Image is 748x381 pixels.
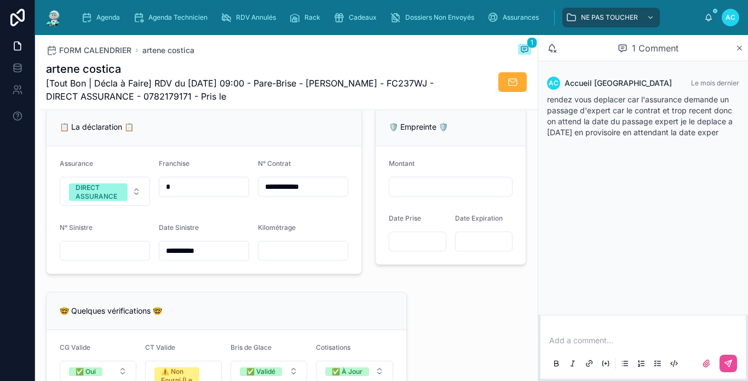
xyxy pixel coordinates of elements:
[726,13,735,22] span: AC
[60,159,93,168] span: Assurance
[231,343,272,351] span: Bris de Glace
[349,13,377,22] span: Cadeaux
[44,9,64,26] img: App logo
[60,223,93,232] span: N° Sinistre
[316,343,350,351] span: Cotisations
[389,214,421,222] span: Date Prise
[76,183,121,201] div: DIRECT ASSURANCE
[549,79,559,88] span: AC
[258,223,296,232] span: Kilométrage
[60,306,162,315] span: 🤓 Quelques vérifications 🤓
[562,8,660,27] a: NE PAS TOUCHER
[518,44,531,57] button: 1
[59,45,131,56] span: FORM CALENDRIER
[455,214,503,222] span: Date Expiration
[389,122,448,131] span: 🛡️ Empreinte 🛡️
[332,367,363,376] div: ✅ À Jour
[78,8,128,27] a: Agenda
[547,95,733,137] span: rendez vous deplacer car l'assurance demande un passage d'expert car le contrat et trop recent do...
[246,367,275,376] div: ✅ Validé
[130,8,215,27] a: Agenda Technicien
[217,8,284,27] a: RDV Annulés
[72,5,704,30] div: scrollable content
[286,8,328,27] a: Rack
[142,45,194,56] a: artene costica
[145,343,175,351] span: CT Valide
[330,8,384,27] a: Cadeaux
[581,13,638,22] span: NE PAS TOUCHER
[159,223,199,232] span: Date Sinistre
[527,37,537,48] span: 1
[691,79,739,87] span: Le mois dernier
[46,45,131,56] a: FORM CALENDRIER
[387,8,482,27] a: Dossiers Non Envoyés
[148,13,208,22] span: Agenda Technicien
[405,13,474,22] span: Dossiers Non Envoyés
[60,177,150,206] button: Select Button
[484,8,546,27] a: Assurances
[76,367,96,376] div: ✅ Oui
[46,77,449,103] span: [Tout Bon | Décla à Faire] RDV du [DATE] 09:00 - Pare-Brise - [PERSON_NAME] - FC237WJ - DIRECT AS...
[258,159,291,168] span: N° Contrat
[60,343,90,351] span: CG Valide
[632,42,678,55] span: 1 Comment
[46,61,449,77] h1: artene costica
[96,13,120,22] span: Agenda
[503,13,539,22] span: Assurances
[60,122,134,131] span: 📋 La déclaration 📋
[389,159,415,168] span: Montant
[159,159,189,168] span: Franchise
[236,13,276,22] span: RDV Annulés
[565,78,672,89] span: Accueil [GEOGRAPHIC_DATA]
[304,13,320,22] span: Rack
